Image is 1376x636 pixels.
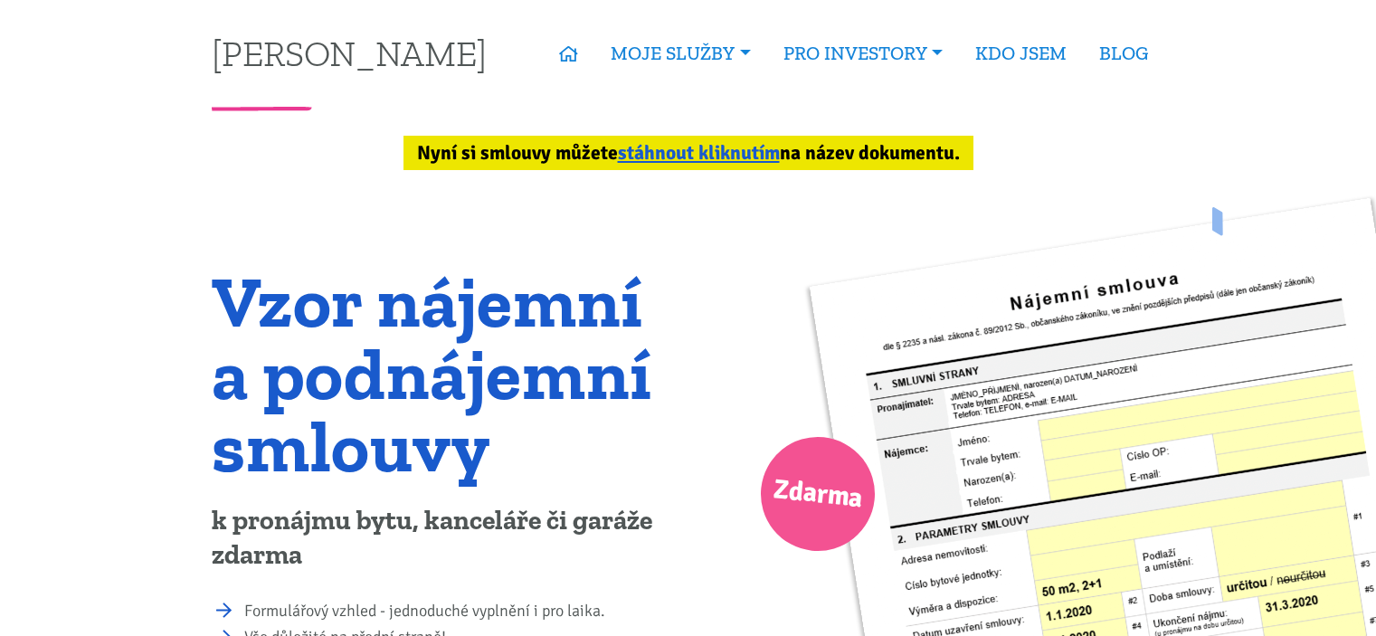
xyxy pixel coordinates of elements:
a: stáhnout kliknutím [618,141,780,165]
h1: Vzor nájemní a podnájemní smlouvy [212,265,676,482]
a: [PERSON_NAME] [212,35,487,71]
li: Formulářový vzhled - jednoduché vyplnění i pro laika. [244,599,676,624]
a: MOJE SLUŽBY [594,33,766,74]
a: PRO INVESTORY [767,33,959,74]
div: Nyní si smlouvy můžete na název dokumentu. [403,136,973,170]
a: BLOG [1083,33,1164,74]
p: k pronájmu bytu, kanceláře či garáže zdarma [212,504,676,573]
a: KDO JSEM [959,33,1083,74]
span: Zdarma [771,466,865,523]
